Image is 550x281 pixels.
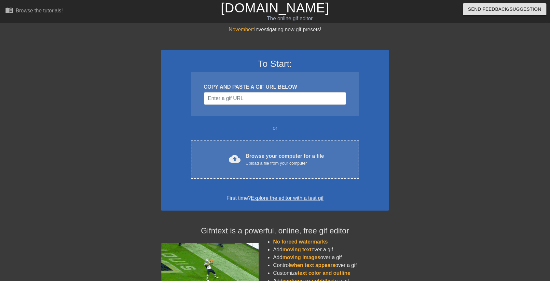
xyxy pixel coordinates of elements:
span: No forced watermarks [273,239,328,244]
span: menu_book [5,6,13,14]
div: COPY AND PASTE A GIF URL BELOW [204,83,346,91]
li: Add over a gif [273,254,389,261]
span: cloud_upload [229,153,241,165]
a: Browse the tutorials! [5,6,63,16]
h3: To Start: [170,58,380,69]
div: First time? [170,194,380,202]
span: Send Feedback/Suggestion [468,5,541,13]
a: Explore the editor with a test gif [251,195,323,201]
div: Investigating new gif presets! [161,26,389,34]
h4: Gifntext is a powerful, online, free gif editor [161,226,389,236]
span: November: [229,27,254,32]
div: or [178,124,372,132]
span: when text appears [290,262,336,268]
div: The online gif editor [186,15,393,22]
span: text color and outline [298,270,351,276]
button: Send Feedback/Suggestion [463,3,546,15]
span: moving text [282,247,312,252]
div: Browse the tutorials! [16,8,63,13]
div: Browse your computer for a file [246,152,324,167]
li: Customize [273,269,389,277]
li: Add over a gif [273,246,389,254]
span: moving images [282,255,320,260]
input: Username [204,92,346,105]
a: [DOMAIN_NAME] [221,1,329,15]
div: Upload a file from your computer [246,160,324,167]
li: Control over a gif [273,261,389,269]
